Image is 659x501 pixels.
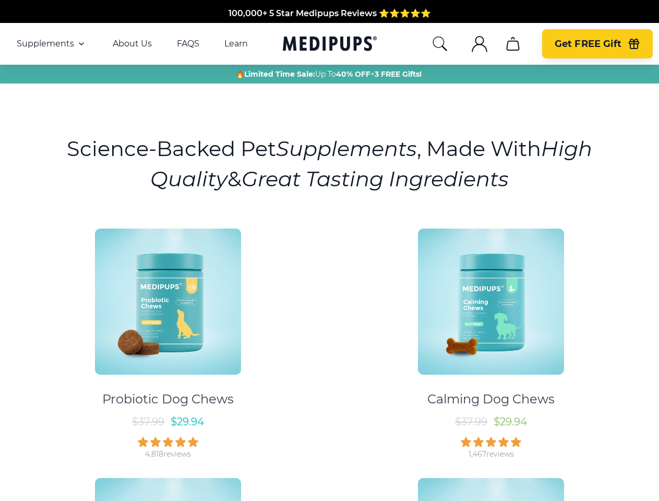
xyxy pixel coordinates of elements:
[276,136,417,161] i: Supplements
[113,39,152,49] a: About Us
[500,31,525,56] button: cart
[102,391,234,407] div: Probiotic Dog Chews
[494,415,527,428] span: $ 29.94
[17,38,88,50] button: Supplements
[242,166,509,192] i: Great Tasting Ingredients
[418,229,564,375] img: Calming Dog Chews - Medipups
[132,415,164,428] span: $ 37.99
[235,69,422,79] span: 🔥 Up To +
[334,219,649,459] a: Calming Dog Chews - MedipupsCalming Dog Chews$37.99$29.941,467reviews
[17,39,74,49] span: Supplements
[467,31,492,56] button: account
[145,449,191,459] div: 4,818 reviews
[224,39,248,49] a: Learn
[469,449,514,459] div: 1,467 reviews
[542,29,653,58] button: Get FREE Gift
[11,219,325,459] a: Probiotic Dog Chews - MedipupsProbiotic Dog Chews$37.99$29.944,818reviews
[283,34,377,55] a: Medipups
[177,39,199,49] a: FAQS
[66,134,593,194] h1: Science-Backed Pet , Made With &
[432,35,448,52] button: search
[555,38,621,50] span: Get FREE Gift
[455,415,487,428] span: $ 37.99
[95,229,241,375] img: Probiotic Dog Chews - Medipups
[427,391,555,407] div: Calming Dog Chews
[171,415,204,428] span: $ 29.94
[156,9,503,19] span: Made In The [GEOGRAPHIC_DATA] from domestic & globally sourced ingredients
